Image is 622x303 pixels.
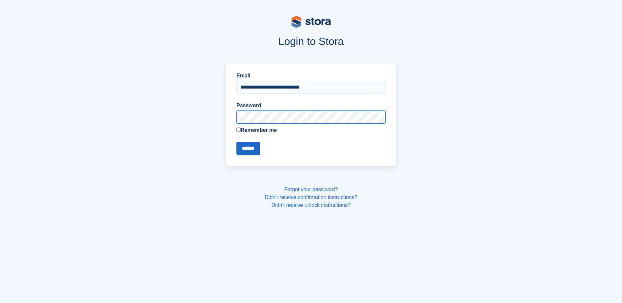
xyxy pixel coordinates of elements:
label: Password [236,102,386,110]
a: Forgot your password? [284,187,338,192]
label: Remember me [236,126,386,134]
a: Didn't receive confirmation instructions? [265,194,357,200]
a: Didn't receive unlock instructions? [271,202,351,208]
h1: Login to Stora [101,35,522,47]
input: Remember me [236,128,241,132]
img: stora-logo-53a41332b3708ae10de48c4981b4e9114cc0af31d8433b30ea865607fb682f29.svg [291,16,331,28]
label: Email [236,72,386,80]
